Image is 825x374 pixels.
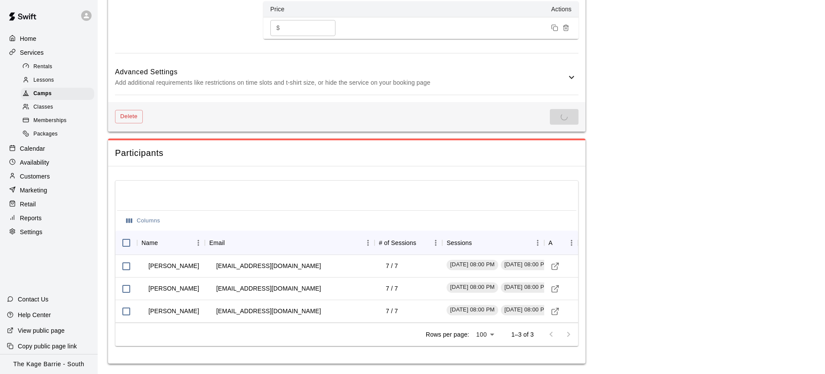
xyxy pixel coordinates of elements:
[379,277,405,300] td: 7 / 7
[379,231,416,255] div: # of Sessions
[7,32,91,45] a: Home
[544,231,578,255] div: Actions
[7,198,91,211] a: Retail
[560,22,572,33] button: Remove price
[20,200,36,209] p: Retail
[137,231,205,255] div: Name
[21,88,94,100] div: Camps
[21,60,98,73] a: Rentals
[7,212,91,225] a: Reports
[192,236,205,249] button: Menu
[33,116,66,125] span: Memberships
[20,214,42,222] p: Reports
[209,300,328,323] td: [EMAIL_ADDRESS][DOMAIN_NAME]
[549,282,562,295] a: Visit customer profile
[33,63,53,71] span: Rentals
[263,1,350,17] th: Price
[20,144,45,153] p: Calendar
[18,342,77,351] p: Copy public page link
[447,306,498,314] span: [DATE] 08:00 PM
[209,231,225,255] div: Email
[447,261,498,269] span: [DATE] 08:00 PM
[21,74,94,86] div: Lessons
[141,231,158,255] div: Name
[18,295,49,304] p: Contact Us
[7,46,91,59] a: Services
[20,186,47,195] p: Marketing
[549,260,562,273] a: Visit customer profile
[375,231,442,255] div: # of Sessions
[472,237,484,249] button: Sort
[115,60,578,95] div: Advanced SettingsAdd additional requirements like restrictions on time slots and t-shirt size, or...
[141,277,206,300] td: [PERSON_NAME]
[33,89,52,98] span: Camps
[447,283,498,291] span: [DATE] 08:00 PM
[429,236,442,249] button: Menu
[553,237,565,249] button: Sort
[115,66,566,78] h6: Advanced Settings
[565,236,578,249] button: Menu
[33,103,53,112] span: Classes
[33,130,58,139] span: Packages
[447,231,472,255] div: Sessions
[20,48,44,57] p: Services
[225,237,237,249] button: Sort
[21,128,98,141] a: Packages
[20,228,43,236] p: Settings
[209,277,328,300] td: [EMAIL_ADDRESS][DOMAIN_NAME]
[21,115,94,127] div: Memberships
[13,360,85,369] p: The Kage Barrie - South
[141,300,206,323] td: [PERSON_NAME]
[21,61,94,73] div: Rentals
[501,261,552,269] span: [DATE] 08:00 PM
[115,110,143,123] button: Delete
[7,225,91,238] a: Settings
[141,255,206,278] td: [PERSON_NAME]
[549,305,562,318] a: Visit customer profile
[7,184,91,197] a: Marketing
[115,147,578,159] span: Participants
[7,170,91,183] a: Customers
[21,101,94,113] div: Classes
[350,1,578,17] th: Actions
[426,330,469,339] p: Rows per page:
[209,255,328,278] td: [EMAIL_ADDRESS][DOMAIN_NAME]
[501,283,552,291] span: [DATE] 08:00 PM
[21,114,98,128] a: Memberships
[21,87,98,101] a: Camps
[442,231,544,255] div: Sessions
[158,237,170,249] button: Sort
[18,326,65,335] p: View public page
[18,311,51,319] p: Help Center
[205,231,375,255] div: Email
[501,306,552,314] span: [DATE] 08:00 PM
[276,23,280,33] p: $
[473,328,497,341] div: 100
[20,172,50,181] p: Customers
[115,77,566,88] p: Add additional requirements like restrictions on time slots and t-shirt size, or hide the service...
[362,236,375,249] button: Menu
[7,156,91,169] a: Availability
[7,142,91,155] a: Calendar
[21,101,98,114] a: Classes
[531,236,544,249] button: Menu
[20,34,36,43] p: Home
[21,128,94,140] div: Packages
[549,22,560,33] button: Duplicate price
[33,76,54,85] span: Lessons
[124,214,162,228] button: Select columns
[379,300,405,323] td: 7 / 7
[379,255,405,278] td: 7 / 7
[21,73,98,87] a: Lessons
[416,237,428,249] button: Sort
[20,158,49,167] p: Availability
